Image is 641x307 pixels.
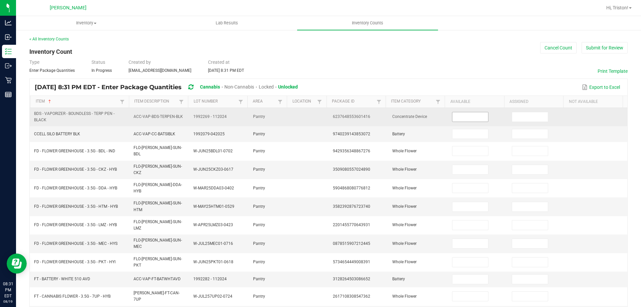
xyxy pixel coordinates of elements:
[253,277,265,281] span: Pantry
[91,68,112,73] span: In Progress
[3,299,13,304] p: 08/19
[91,59,105,65] span: Status
[34,132,80,136] span: CCELL SILO BATTERY BLK
[5,34,12,40] inline-svg: Inbound
[36,99,118,104] a: ItemSortable
[333,241,370,246] span: 0878515907212445
[194,99,237,104] a: Lot NumberSortable
[118,98,126,106] a: Filter
[445,96,504,108] th: Available
[193,277,227,281] span: 1992282 - 112024
[193,132,225,136] span: 1992079-042025
[29,48,72,55] span: Inventory Count
[237,98,245,106] a: Filter
[540,42,577,53] button: Cancel Count
[34,222,117,227] span: FD - FLOWER GREENHOUSE - 3.5G - LMZ - HYB
[391,99,434,104] a: Item CategorySortable
[392,260,417,264] span: Whole Flower
[297,16,438,30] a: Inventory Counts
[253,114,265,119] span: Pantry
[253,204,265,209] span: Pantry
[259,84,274,90] span: Locked
[134,257,182,268] span: FLO-[PERSON_NAME]-SUN-PKT
[278,84,298,90] span: Unlocked
[333,114,370,119] span: 6237648553601416
[177,98,185,106] a: Filter
[34,277,90,281] span: FT - BATTERY - WHITE 510 AVD
[200,84,220,90] span: Cannabis
[5,48,12,55] inline-svg: Inventory
[134,291,180,302] span: [PERSON_NAME]-FT-CAN-7UP
[582,42,628,53] button: Submit for Review
[208,68,244,73] span: [DATE] 8:31 PM EDT
[276,98,284,106] a: Filter
[193,260,233,264] span: W-JUN25PKT01-0618
[16,20,156,26] span: Inventory
[34,260,116,264] span: FD - FLOWER GREENHOUSE - 3.5G - PKT - HYI
[253,167,265,172] span: Pantry
[193,204,234,209] span: W-MAY25HTM01-0529
[29,37,69,41] a: < All Inventory Counts
[253,260,265,264] span: Pantry
[392,149,417,153] span: Whole Flower
[193,294,232,299] span: W-JUL257UP02-0724
[504,96,563,108] th: Assigned
[224,84,254,90] span: Non-Cannabis
[47,99,52,104] span: Sortable
[5,62,12,69] inline-svg: Outbound
[134,201,182,212] span: FLO-[PERSON_NAME]-SUN-HTM
[5,91,12,98] inline-svg: Reports
[333,132,370,136] span: 9740239143853072
[207,20,247,26] span: Lab Results
[253,132,265,136] span: Pantry
[606,5,628,10] span: Hi, Triston!
[29,68,75,73] span: Enter Package Quantities
[50,5,86,11] span: [PERSON_NAME]
[193,186,234,190] span: W-MAR25DDA03-0402
[333,186,370,190] span: 5904868080776812
[333,294,370,299] span: 2617108308547362
[34,149,115,153] span: FD - FLOWER GREENHOUSE - 3.5G - BDL - IND
[16,16,157,30] a: Inventory
[5,19,12,26] inline-svg: Analytics
[129,68,191,73] span: [EMAIL_ADDRESS][DOMAIN_NAME]
[563,96,623,108] th: Not Available
[392,294,417,299] span: Whole Flower
[134,114,183,119] span: ACC-VAP-BDS-TERPEN-BLK
[134,277,181,281] span: ACC-VAP-FT-BATWHTAVD
[34,241,118,246] span: FD - FLOWER GREENHOUSE - 3.5G - MEC - HYS
[253,222,265,227] span: Pantry
[134,182,182,193] span: FLO-[PERSON_NAME]-DDA-HYB
[7,254,27,274] iframe: Resource center
[34,167,117,172] span: FD - FLOWER GREENHOUSE - 3.5G - CKZ - HYB
[34,204,118,209] span: FD - FLOWER GREENHOUSE - 3.5G - HTM - HYB
[3,281,13,299] p: 08:31 PM EDT
[392,204,417,209] span: Whole Flower
[253,186,265,190] span: Pantry
[343,20,392,26] span: Inventory Counts
[392,186,417,190] span: Whole Flower
[35,81,303,94] div: [DATE] 8:31 PM EDT - Enter Package Quantities
[315,98,324,106] a: Filter
[253,99,276,104] a: AreaSortable
[333,204,370,209] span: 3582392876723740
[157,16,297,30] a: Lab Results
[208,59,230,65] span: Created at
[333,167,370,172] span: 3509080557024890
[333,222,370,227] span: 2201455770643931
[392,222,417,227] span: Whole Flower
[34,111,115,122] span: BDS - VAPORIZER - BOUNDLESS - TERP PEN - BLACK
[333,277,370,281] span: 3128264503086652
[29,59,39,65] span: Type
[598,68,628,74] button: Print Template
[34,294,111,299] span: FT - CANNABIS FLOWER - 3.5G - 7UP - HYB
[375,98,383,106] a: Filter
[5,77,12,84] inline-svg: Retail
[193,114,227,119] span: 1992269 - 112024
[134,99,177,104] a: Item DescriptionSortable
[134,238,182,249] span: FLO-[PERSON_NAME]-SUN-MEC
[193,241,233,246] span: W-JUL25MEC01-0716
[134,219,182,231] span: FLO-[PERSON_NAME]-SUN-LMZ
[134,145,182,156] span: FLO-[PERSON_NAME]-SUN-BDL
[392,241,417,246] span: Whole Flower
